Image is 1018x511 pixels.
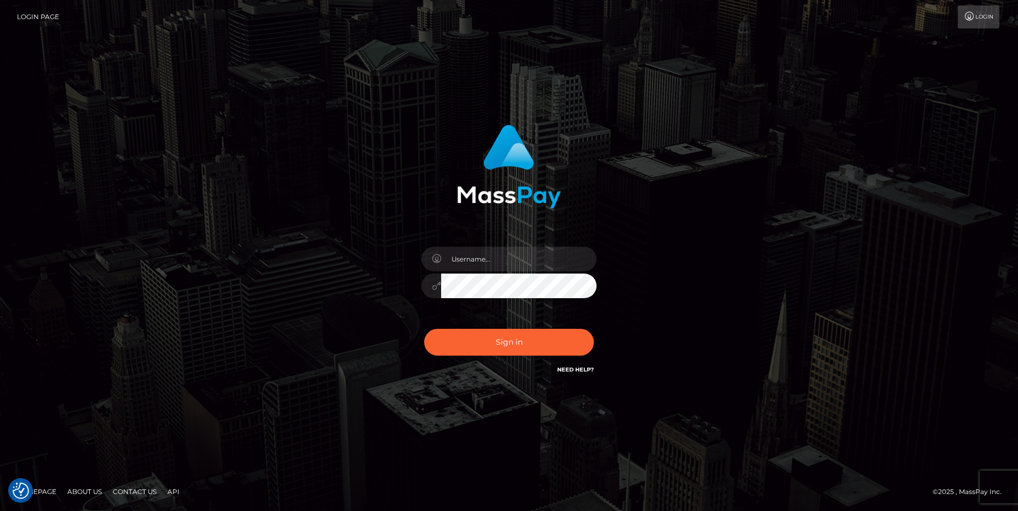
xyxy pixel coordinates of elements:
[163,483,184,500] a: API
[557,366,594,373] a: Need Help?
[933,486,1010,498] div: © 2025 , MassPay Inc.
[12,483,61,500] a: Homepage
[17,5,59,28] a: Login Page
[13,483,29,499] img: Revisit consent button
[424,329,594,356] button: Sign in
[441,247,597,271] input: Username...
[13,483,29,499] button: Consent Preferences
[457,125,561,208] img: MassPay Login
[108,483,161,500] a: Contact Us
[63,483,106,500] a: About Us
[958,5,999,28] a: Login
